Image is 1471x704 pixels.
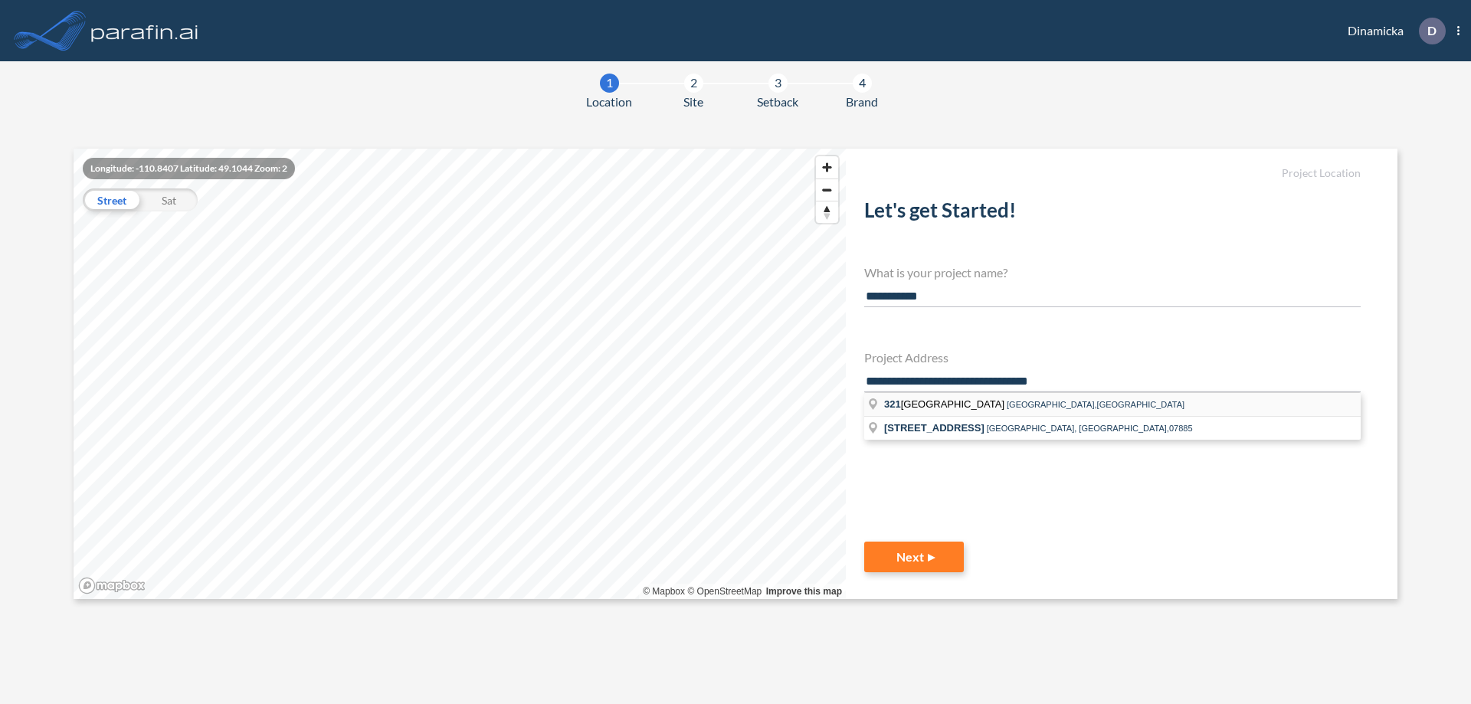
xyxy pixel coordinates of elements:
h4: Project Address [864,350,1361,365]
div: Sat [140,188,198,211]
span: Site [683,93,703,111]
a: OpenStreetMap [687,586,762,597]
a: Mapbox [643,586,685,597]
button: Zoom in [816,156,838,178]
div: 1 [600,74,619,93]
span: Brand [846,93,878,111]
h2: Let's get Started! [864,198,1361,228]
h5: Project Location [864,167,1361,180]
canvas: Map [74,149,846,599]
span: Setback [757,93,798,111]
div: 2 [684,74,703,93]
div: 4 [853,74,872,93]
span: [GEOGRAPHIC_DATA] [884,398,1007,410]
img: logo [88,15,201,46]
span: [GEOGRAPHIC_DATA],[GEOGRAPHIC_DATA] [1007,400,1184,409]
div: 3 [768,74,788,93]
a: Mapbox homepage [78,577,146,594]
span: Location [586,93,632,111]
div: Street [83,188,140,211]
h4: What is your project name? [864,265,1361,280]
button: Zoom out [816,178,838,201]
p: D [1427,24,1437,38]
div: Longitude: -110.8407 Latitude: 49.1044 Zoom: 2 [83,158,295,179]
button: Next [864,542,964,572]
a: Improve this map [766,586,842,597]
button: Reset bearing to north [816,201,838,223]
div: Dinamicka [1325,18,1460,44]
span: Zoom out [816,179,838,201]
span: 321 [884,398,901,410]
span: [GEOGRAPHIC_DATA], [GEOGRAPHIC_DATA],07885 [987,424,1193,433]
span: [STREET_ADDRESS] [884,422,984,434]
